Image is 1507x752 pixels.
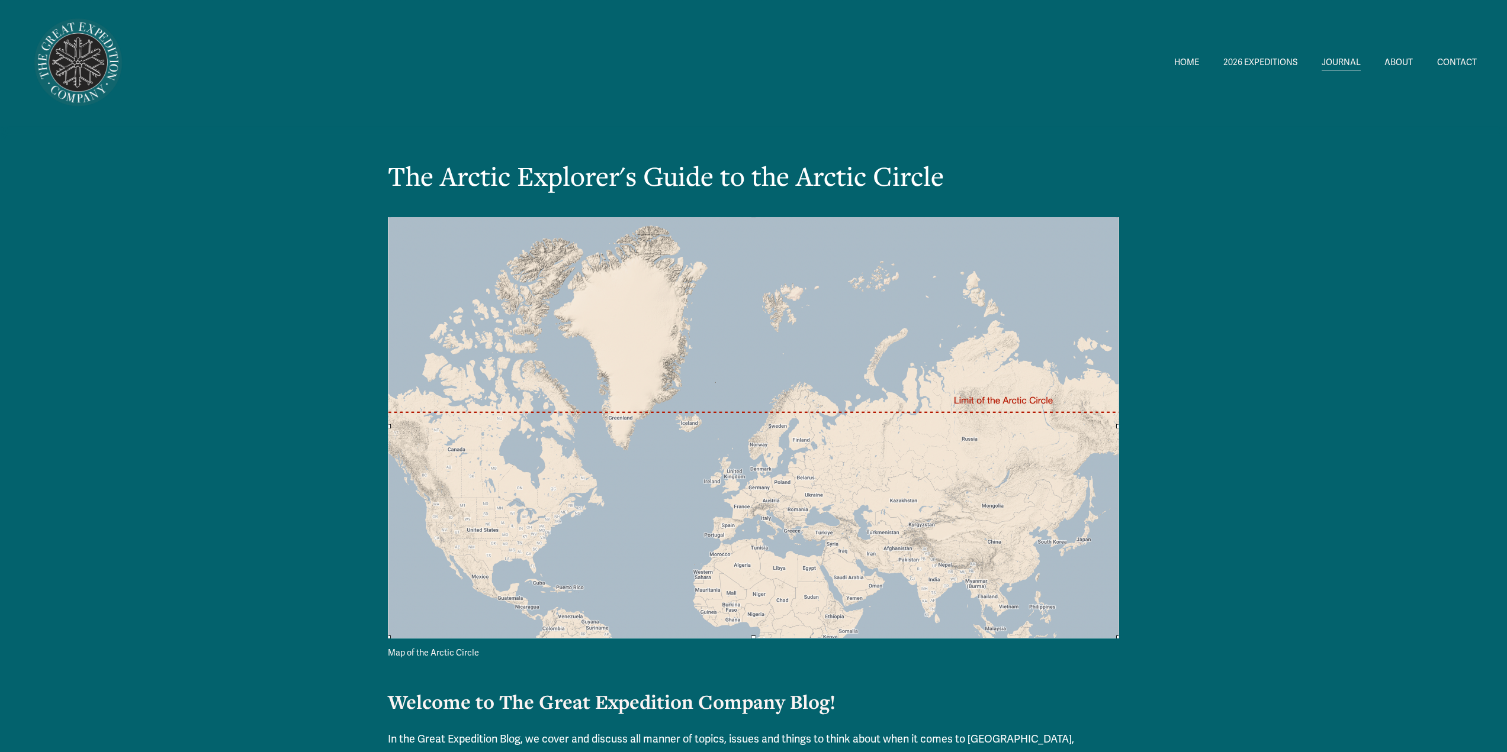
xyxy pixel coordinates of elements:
a: CONTACT [1437,54,1477,72]
img: Arctic Expeditions [30,15,126,111]
span: 2026 EXPEDITIONS [1223,55,1297,70]
a: JOURNAL [1322,54,1361,72]
a: folder dropdown [1223,54,1297,72]
p: Map of the Arctic Circle [388,646,1119,661]
a: HOME [1174,54,1199,72]
strong: Welcome to The Great Expedition Company Blog! [388,689,836,715]
button: Map of the Arctic Circle and the limit of the Arctic Circle [388,217,1119,638]
a: ABOUT [1384,54,1413,72]
h1: The Arctic Explorer's Guide to the Arctic Circle [388,156,1119,196]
